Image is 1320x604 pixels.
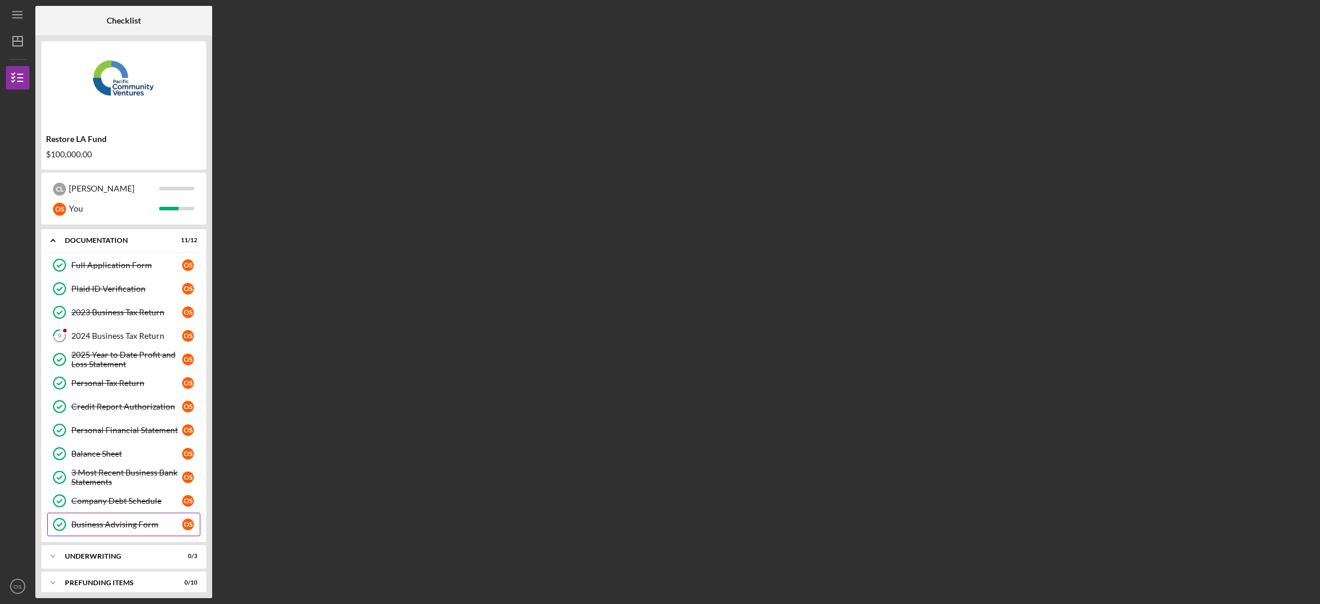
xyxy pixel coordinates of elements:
a: 92024 Business Tax ReturnOS [47,324,200,348]
div: 0 / 10 [176,579,197,586]
div: [PERSON_NAME] [69,179,159,199]
div: 2023 Business Tax Return [71,308,182,317]
div: Balance Sheet [71,449,182,458]
div: Personal Tax Return [71,378,182,388]
div: Plaid ID Verification [71,284,182,293]
div: O S [182,424,194,436]
div: Underwriting [65,553,168,560]
a: Personal Financial StatementOS [47,418,200,442]
div: 2025 Year to Date Profit and Loss Statement [71,350,182,369]
div: O S [182,354,194,365]
a: 2025 Year to Date Profit and Loss StatementOS [47,348,200,371]
tspan: 9 [58,332,62,340]
div: O S [182,377,194,389]
div: O S [182,448,194,460]
a: Company Debt ScheduleOS [47,489,200,513]
div: Restore LA Fund [46,134,202,144]
b: Checklist [107,16,141,25]
div: Personal Financial Statement [71,425,182,435]
div: Business Advising Form [71,520,182,529]
div: 0 / 3 [176,553,197,560]
div: $100,000.00 [46,150,202,159]
div: O S [182,471,194,483]
div: Company Debt Schedule [71,496,182,506]
div: Documentation [65,237,168,244]
a: Credit Report AuthorizationOS [47,395,200,418]
a: 3 Most Recent Business Bank StatementsOS [47,466,200,489]
div: O S [182,306,194,318]
div: Credit Report Authorization [71,402,182,411]
button: OS [6,575,29,598]
div: O S [53,203,66,216]
div: You [69,199,159,219]
div: 3 Most Recent Business Bank Statements [71,468,182,487]
a: Balance SheetOS [47,442,200,466]
div: O S [182,283,194,295]
div: 2024 Business Tax Return [71,331,182,341]
a: Personal Tax ReturnOS [47,371,200,395]
a: Business Advising FormOS [47,513,200,536]
div: O S [182,330,194,342]
img: Product logo [41,47,206,118]
div: O S [182,259,194,271]
div: 11 / 12 [176,237,197,244]
div: O S [182,401,194,412]
div: Prefunding Items [65,579,168,586]
div: Full Application Form [71,260,182,270]
div: O S [182,495,194,507]
a: Full Application FormOS [47,253,200,277]
div: C L [53,183,66,196]
a: 2023 Business Tax ReturnOS [47,301,200,324]
a: Plaid ID VerificationOS [47,277,200,301]
text: OS [14,583,22,590]
div: O S [182,519,194,530]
